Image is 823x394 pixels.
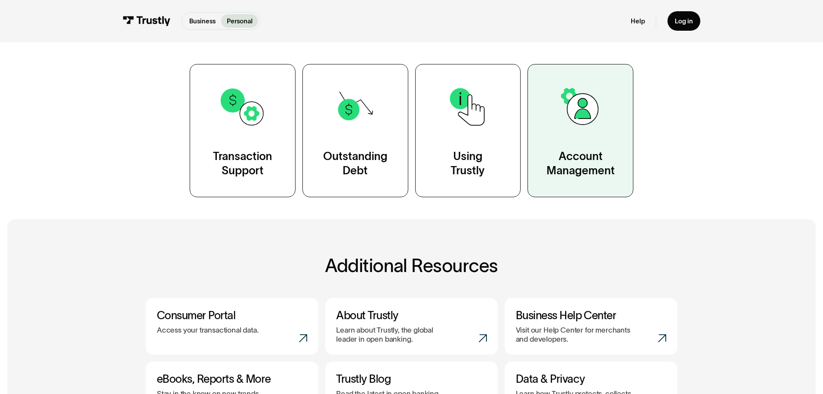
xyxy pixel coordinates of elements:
h3: Trustly Blog [336,372,487,386]
div: Log in [675,17,693,25]
img: Trustly Logo [123,16,170,26]
div: Account Management [547,149,615,179]
a: Help [631,17,645,25]
a: Business [184,14,221,28]
div: Outstanding Debt [323,149,388,179]
a: Personal [221,14,258,28]
p: Visit our Help Center for merchants and developers. [516,326,632,343]
a: UsingTrustly [415,64,521,197]
h3: Consumer Portal [157,309,308,322]
a: TransactionSupport [190,64,296,197]
a: Log in [667,11,700,31]
a: Business Help CenterVisit our Help Center for merchants and developers. [505,298,677,355]
a: OutstandingDebt [302,64,408,197]
a: Consumer PortalAccess your transactional data. [146,298,318,355]
a: AccountManagement [527,64,633,197]
p: Business [189,16,216,26]
p: Learn about Trustly, the global leader in open banking. [336,326,453,343]
h2: Additional Resources [146,256,677,276]
h3: Data & Privacy [516,372,667,386]
p: Personal [227,16,253,26]
h3: About Trustly [336,309,487,322]
h3: Business Help Center [516,309,667,322]
h3: eBooks, Reports & More [157,372,308,386]
div: Transaction Support [213,149,272,179]
div: Using Trustly [451,149,485,179]
p: Access your transactional data. [157,326,259,334]
a: About TrustlyLearn about Trustly, the global leader in open banking. [325,298,498,355]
